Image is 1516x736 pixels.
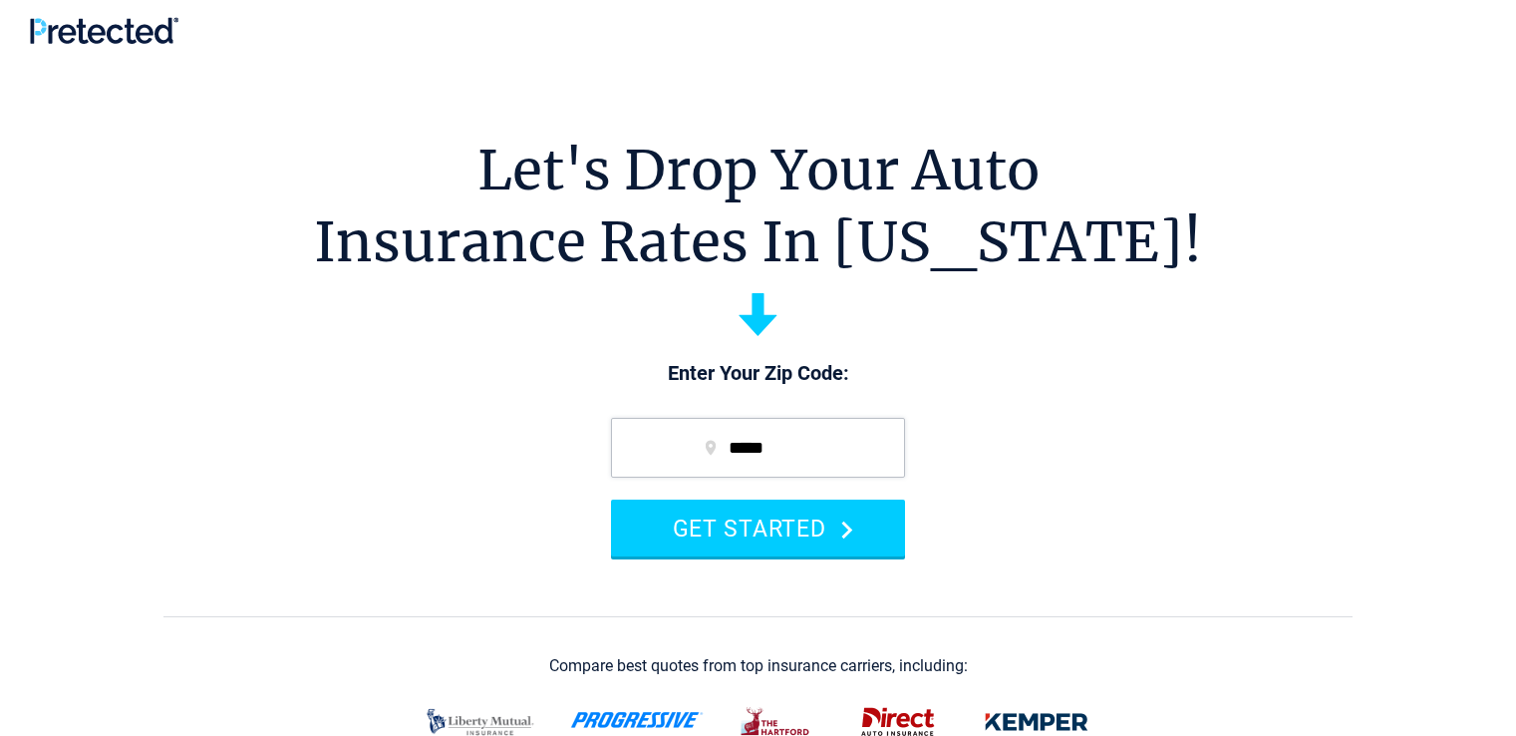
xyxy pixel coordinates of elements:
img: progressive [570,712,704,728]
h1: Let's Drop Your Auto Insurance Rates In [US_STATE]! [314,135,1202,278]
input: zip code [611,418,905,478]
p: Enter Your Zip Code: [591,360,925,388]
button: GET STARTED [611,500,905,556]
div: Compare best quotes from top insurance carriers, including: [549,657,968,675]
img: Pretected Logo [30,17,178,44]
